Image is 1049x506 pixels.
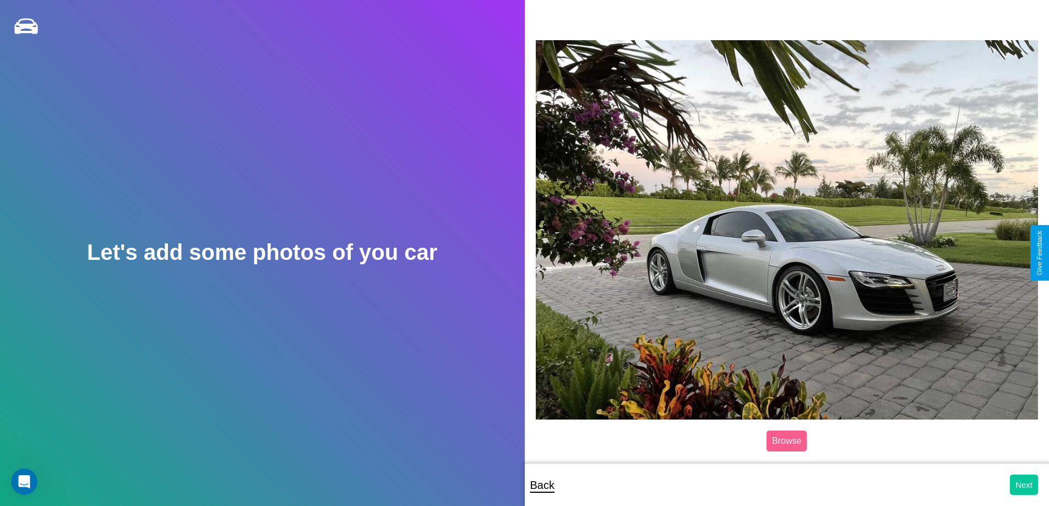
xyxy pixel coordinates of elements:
[11,469,37,495] iframe: Intercom live chat
[530,475,555,495] p: Back
[536,40,1039,419] img: posted
[1010,475,1038,495] button: Next
[87,240,437,265] h2: Let's add some photos of you car
[767,431,807,451] label: Browse
[1036,231,1043,275] div: Give Feedback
